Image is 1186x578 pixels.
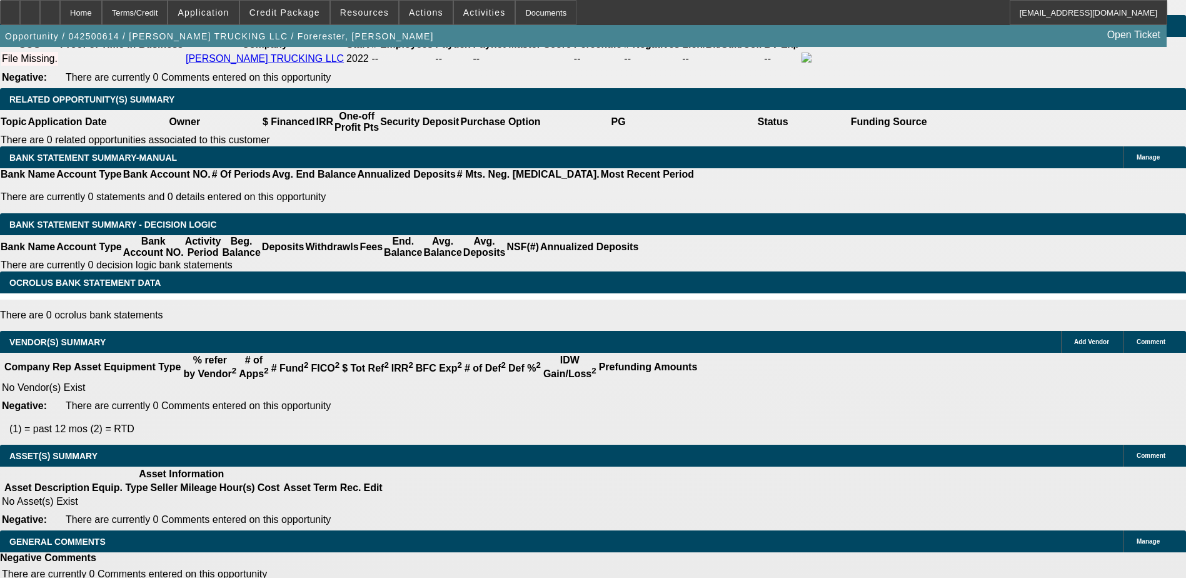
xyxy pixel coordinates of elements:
[184,235,222,259] th: Activity Period
[334,110,379,134] th: One-off Profit Pts
[9,220,217,230] span: Bank Statement Summary - Decision Logic
[331,1,398,24] button: Resources
[2,72,47,83] b: Negative:
[457,360,461,370] sup: 2
[456,168,600,181] th: # Mts. Neg. [MEDICAL_DATA].
[540,235,639,259] th: Annualized Deposits
[1,382,703,394] td: No Vendor(s) Exist
[696,110,850,134] th: Status
[123,235,184,259] th: Bank Account NO.
[239,355,268,379] b: # of Apps
[473,53,571,64] div: --
[2,400,47,411] b: Negative:
[66,400,331,411] span: There are currently 0 Comments entered on this opportunity
[1102,24,1165,46] a: Open Ticket
[304,235,359,259] th: Withdrawls
[379,110,460,134] th: Security Deposit
[9,153,177,163] span: BANK STATEMENT SUMMARY-MANUAL
[536,360,540,370] sup: 2
[850,110,928,134] th: Funding Source
[543,355,596,379] b: IDW Gain/Loss
[384,360,388,370] sup: 2
[249,8,320,18] span: Credit Package
[599,362,698,372] b: Prefunding Amounts
[335,360,339,370] sup: 2
[408,360,413,370] sup: 2
[262,110,316,134] th: $ Financed
[4,482,89,493] b: Asset Description
[541,110,695,134] th: PG
[340,8,389,18] span: Resources
[271,168,357,181] th: Avg. End Balance
[283,482,361,494] th: Asset Term Recommendation
[232,366,236,375] sup: 2
[383,235,423,259] th: End. Balance
[574,53,621,64] div: --
[1074,338,1109,345] span: Add Vendor
[311,363,340,373] b: FICO
[372,53,379,64] span: --
[465,363,506,373] b: # of Def
[56,235,123,259] th: Account Type
[178,8,229,18] span: Application
[1137,338,1165,345] span: Comment
[91,482,148,494] th: Equip. Type
[356,168,456,181] th: Annualized Deposits
[342,363,389,373] b: $ Tot Ref
[9,423,1186,435] p: (1) = past 12 mos (2) = RTD
[264,366,268,375] sup: 2
[600,168,695,181] th: Most Recent Period
[211,168,271,181] th: # Of Periods
[56,168,123,181] th: Account Type
[2,53,58,64] div: File Missing.
[66,72,331,83] span: There are currently 0 Comments entered on this opportunity
[283,482,361,493] b: Asset Term Rec.
[1137,452,1165,459] span: Comment
[271,363,309,373] b: # Fund
[454,1,515,24] button: Activities
[315,110,334,134] th: IRR
[219,482,255,493] b: Hour(s)
[240,1,329,24] button: Credit Package
[108,110,262,134] th: Owner
[1137,154,1160,161] span: Manage
[180,482,217,493] b: Mileage
[346,52,369,66] td: 2022
[624,53,680,64] div: --
[391,363,413,373] b: IRR
[221,235,261,259] th: Beg. Balance
[1,495,383,508] td: No Asset(s) Exist
[168,1,238,24] button: Application
[9,337,106,347] span: VENDOR(S) SUMMARY
[9,94,174,104] span: RELATED OPPORTUNITY(S) SUMMARY
[304,360,308,370] sup: 2
[1137,538,1160,545] span: Manage
[5,31,434,41] span: Opportunity / 042500614 / [PERSON_NAME] TRUCKING LLC / Forerester, [PERSON_NAME]
[4,362,50,372] b: Company
[463,235,506,259] th: Avg. Deposits
[681,52,762,66] td: --
[423,235,462,259] th: Avg. Balance
[463,8,506,18] span: Activities
[53,362,71,372] b: Rep
[258,482,280,493] b: Cost
[74,362,181,372] b: Asset Equipment Type
[506,235,540,259] th: NSF(#)
[139,469,224,479] b: Asset Information
[363,482,383,494] th: Edit
[400,1,453,24] button: Actions
[508,363,541,373] b: Def %
[183,355,236,379] b: % refer by Vendor
[763,52,800,66] td: --
[186,53,344,64] a: [PERSON_NAME] TRUCKING LLC
[66,514,331,525] span: There are currently 0 Comments entered on this opportunity
[359,235,383,259] th: Fees
[460,110,541,134] th: Purchase Option
[27,110,107,134] th: Application Date
[802,53,812,63] img: facebook-icon.png
[1,191,694,203] p: There are currently 0 statements and 0 details entered on this opportunity
[501,360,506,370] sup: 2
[435,52,471,66] td: --
[591,366,596,375] sup: 2
[9,278,161,288] span: OCROLUS BANK STATEMENT DATA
